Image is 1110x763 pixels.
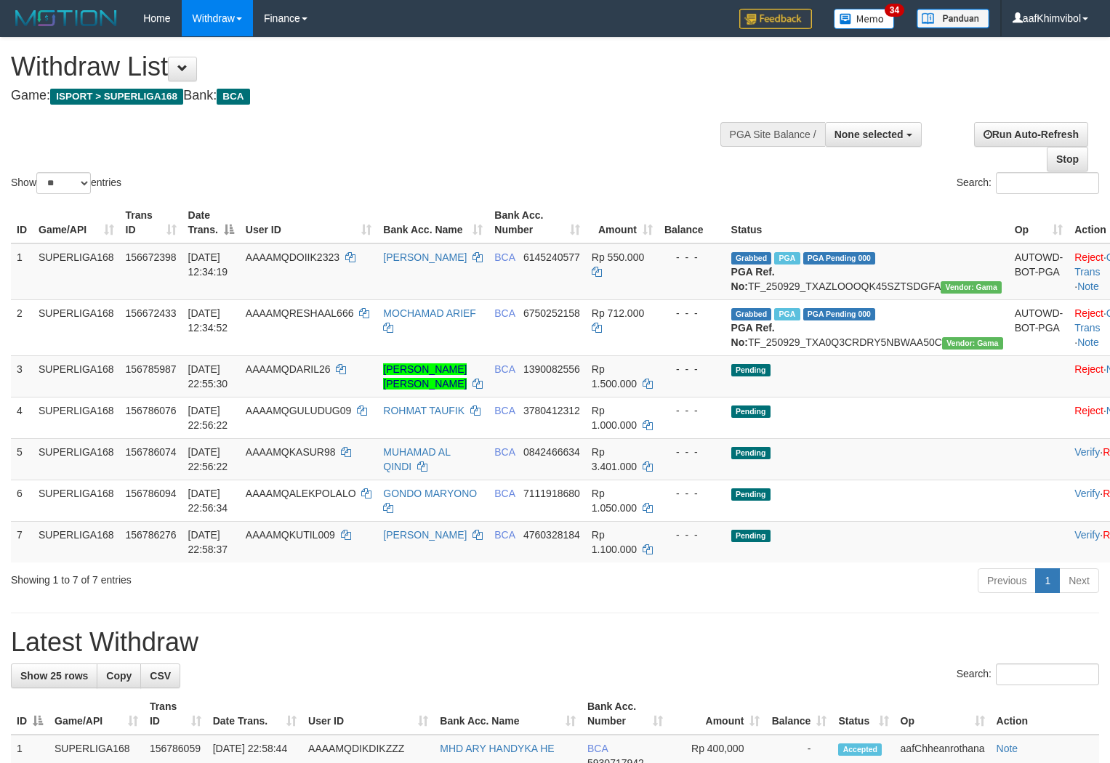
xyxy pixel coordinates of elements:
[664,528,720,542] div: - - -
[991,693,1099,735] th: Action
[731,322,775,348] b: PGA Ref. No:
[523,405,580,416] span: Copy 3780412312 to clipboard
[240,202,378,243] th: User ID: activate to sort column ascending
[834,129,904,140] span: None selected
[592,488,637,514] span: Rp 1.050.000
[1074,446,1100,458] a: Verify
[217,89,249,105] span: BCA
[33,480,120,521] td: SUPERLIGA168
[664,250,720,265] div: - - -
[957,172,1099,194] label: Search:
[11,7,121,29] img: MOTION_logo.png
[126,251,177,263] span: 156672398
[440,743,554,754] a: MHD ARY HANDYKA HE
[246,488,356,499] span: AAAAMQALEKPOLALO
[383,307,476,319] a: MOCHAMAD ARIEF
[434,693,582,735] th: Bank Acc. Name: activate to sort column ascending
[494,307,515,319] span: BCA
[383,488,477,499] a: GONDO MARYONO
[11,567,451,587] div: Showing 1 to 7 of 7 entries
[974,122,1088,147] a: Run Auto-Refresh
[126,529,177,541] span: 156786276
[523,529,580,541] span: Copy 4760328184 to clipboard
[725,299,1009,355] td: TF_250929_TXA0Q3CRDRY5NBWAA50C
[997,743,1018,754] a: Note
[1009,202,1069,243] th: Op: activate to sort column ascending
[11,355,33,397] td: 3
[120,202,182,243] th: Trans ID: activate to sort column ascending
[11,243,33,300] td: 1
[1074,307,1103,319] a: Reject
[731,405,771,418] span: Pending
[582,693,669,735] th: Bank Acc. Number: activate to sort column ascending
[126,405,177,416] span: 156786076
[731,266,775,292] b: PGA Ref. No:
[11,521,33,562] td: 7
[11,172,121,194] label: Show entries
[523,446,580,458] span: Copy 0842466634 to clipboard
[731,364,771,376] span: Pending
[664,486,720,501] div: - - -
[1035,568,1060,593] a: 1
[182,202,240,243] th: Date Trans.: activate to sort column descending
[11,202,33,243] th: ID
[825,122,922,147] button: None selected
[765,693,832,735] th: Balance: activate to sort column ascending
[33,243,120,300] td: SUPERLIGA168
[731,252,772,265] span: Grabbed
[302,693,434,735] th: User ID: activate to sort column ascending
[494,529,515,541] span: BCA
[11,480,33,521] td: 6
[1074,529,1100,541] a: Verify
[957,663,1099,685] label: Search:
[33,299,120,355] td: SUPERLIGA168
[834,9,895,29] img: Button%20Memo.svg
[523,363,580,375] span: Copy 1390082556 to clipboard
[587,743,608,754] span: BCA
[592,405,637,431] span: Rp 1.000.000
[188,363,228,389] span: [DATE] 22:55:30
[383,446,450,472] a: MUHAMAD AL QINDI
[494,363,515,375] span: BCA
[592,446,637,472] span: Rp 3.401.000
[1059,568,1099,593] a: Next
[664,445,720,459] div: - - -
[1047,147,1088,171] a: Stop
[803,308,876,320] span: PGA Pending
[996,172,1099,194] input: Search:
[1074,488,1100,499] a: Verify
[126,488,177,499] span: 156786094
[246,363,331,375] span: AAAAMQDARIL26
[377,202,488,243] th: Bank Acc. Name: activate to sort column ascending
[1009,243,1069,300] td: AUTOWD-BOT-PGA
[494,446,515,458] span: BCA
[885,4,904,17] span: 34
[33,397,120,438] td: SUPERLIGA168
[664,362,720,376] div: - - -
[1077,280,1099,292] a: Note
[383,405,464,416] a: ROHMAT TAUFIK
[731,488,771,501] span: Pending
[126,363,177,375] span: 156785987
[150,670,171,682] span: CSV
[488,202,586,243] th: Bank Acc. Number: activate to sort column ascending
[996,663,1099,685] input: Search:
[126,446,177,458] span: 156786074
[207,693,302,735] th: Date Trans.: activate to sort column ascending
[494,405,515,416] span: BCA
[659,202,725,243] th: Balance
[11,663,97,688] a: Show 25 rows
[383,251,467,263] a: [PERSON_NAME]
[11,299,33,355] td: 2
[11,89,725,103] h4: Game: Bank:
[1009,299,1069,355] td: AUTOWD-BOT-PGA
[50,89,183,105] span: ISPORT > SUPERLIGA168
[664,306,720,320] div: - - -
[1077,336,1099,348] a: Note
[11,693,49,735] th: ID: activate to sort column descending
[731,447,771,459] span: Pending
[36,172,91,194] select: Showentries
[1074,363,1103,375] a: Reject
[725,243,1009,300] td: TF_250929_TXAZLOOOQK45SZTSDGFA
[669,693,765,735] th: Amount: activate to sort column ascending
